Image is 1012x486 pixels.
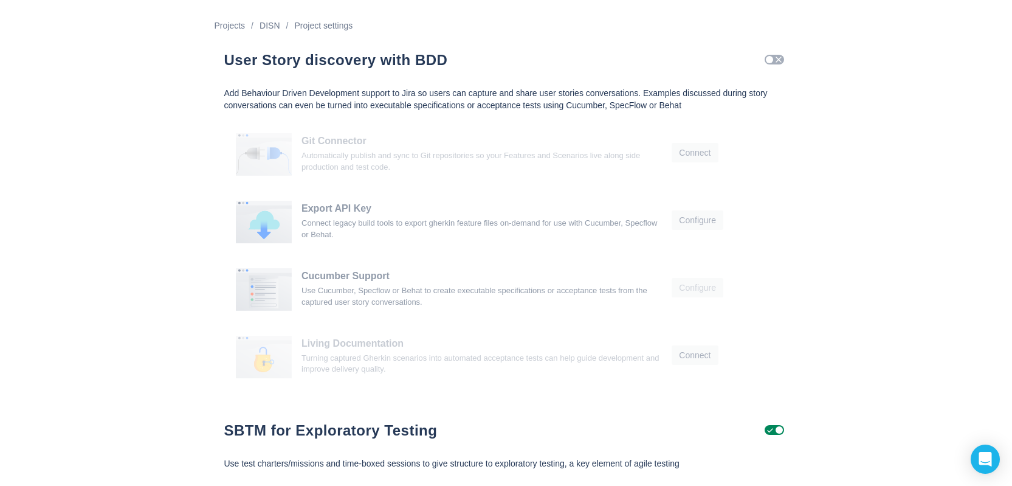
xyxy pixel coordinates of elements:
p: Use test charters/missions and time-boxed sessions to give structure to exploratory testing, a ke... [224,458,788,470]
a: Project settings [295,18,353,33]
div: / [245,18,260,33]
p: Turning captured Gherkin scenarios into automated acceptance tests can help guide development and... [301,353,662,375]
a: DISN [260,18,280,33]
span: Configure [679,278,716,297]
div: Open Intercom Messenger [971,445,1000,474]
img: e52e3d1eb0d6909af0b0184d9594f73b.png [236,336,292,378]
span: Configure [679,210,716,230]
h3: Git Connector [301,133,662,148]
h1: SBTM for Exploratory Testing [224,422,692,440]
span: Check [774,55,783,64]
span: Uncheck [765,425,775,435]
h3: Living Documentation [301,336,662,351]
h1: User Story discovery with BDD [224,51,692,69]
span: Connect [679,345,711,365]
p: Use Cucumber, Specflow or Behat to create executable specifications or acceptance tests from the ... [301,285,662,308]
a: Projects [214,18,245,33]
button: Connect [672,143,718,162]
button: Configure [672,278,723,297]
span: Connect [679,143,711,162]
p: Automatically publish and sync to Git repositories so your Features and Scenarios live along side... [301,150,662,173]
button: Configure [672,210,723,230]
p: Add Behaviour Driven Development support to Jira so users can capture and share user stories conv... [224,88,788,112]
button: Connect [672,345,718,365]
img: frLO3nNNOywAAAABJRU5ErkJggg== [236,133,292,176]
p: Connect legacy build tools to export gherkin feature files on-demand for use with Cucumber, Specf... [301,218,662,240]
h3: Cucumber Support [301,268,662,283]
h3: Export API Key [301,201,662,216]
div: / [280,18,295,33]
img: 2y333a7zPOGPUgP98Dt6g889MBDDz38N21tVM8cWutFAAAAAElFTkSuQmCC [236,201,292,243]
img: vhH2hqtHqhtfwMUtl0c5csJQQAAAABJRU5ErkJggg== [236,268,292,311]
